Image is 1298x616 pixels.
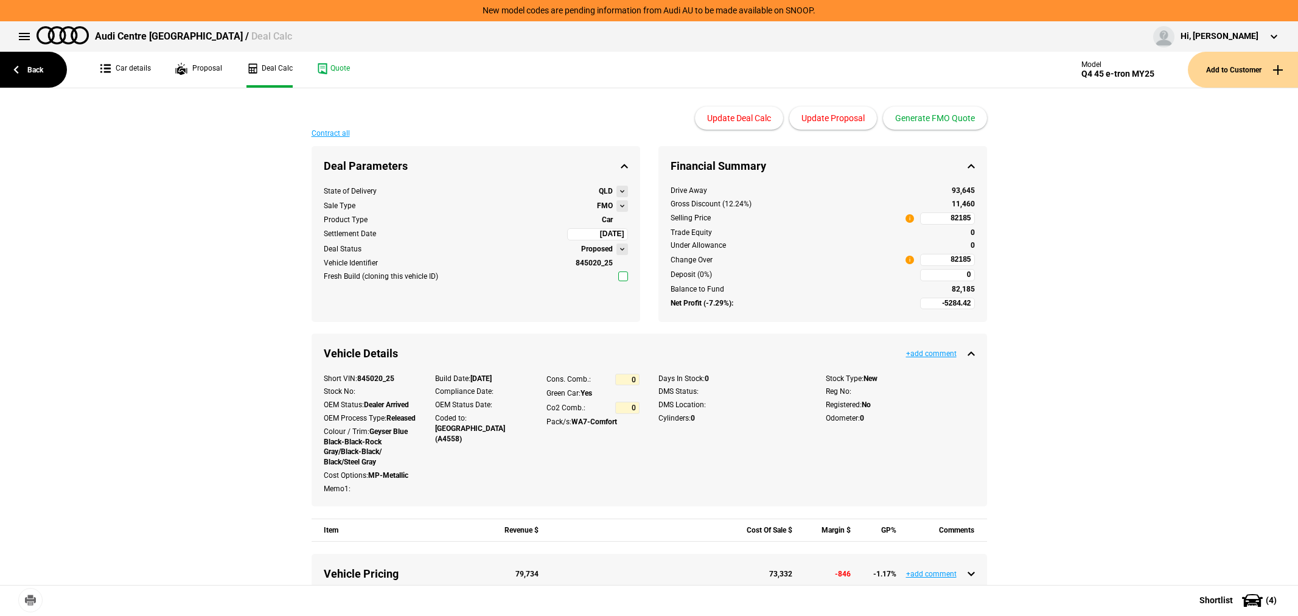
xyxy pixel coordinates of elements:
strong: 79,734 [515,570,539,578]
div: Pack/s: [546,417,640,427]
div: Short VIN: [324,374,417,384]
strong: FMO [597,201,613,211]
button: Contract all [312,130,350,137]
input: 0 [615,402,640,414]
div: Compliance Date: [435,387,528,397]
div: Item [324,519,480,542]
span: ( 4 ) [1266,596,1277,604]
strong: 0 [971,241,975,250]
div: Financial Summary [658,146,987,186]
div: Settlement Date [324,229,376,239]
div: Trade Equity [671,228,914,238]
div: Q4 45 e-tron MY25 [1081,69,1154,79]
strong: WA7-Comfort [571,418,617,426]
strong: 0 [691,414,695,422]
div: Registered: [826,400,975,410]
div: Co2 Comb.: [546,403,585,413]
div: Model [1081,60,1154,69]
strong: 82,185 [952,285,975,293]
div: Under Allowance [671,240,914,251]
input: 82185 [920,212,975,225]
strong: QLD [599,186,613,197]
a: Proposal [175,52,222,88]
strong: Geyser Blue Black-Black-Rock Gray/Black-Black/ Black/Steel Gray [324,427,408,466]
a: Car details [100,52,151,88]
strong: Proposed [581,244,613,254]
a: Deal Calc [246,52,293,88]
img: audi.png [37,26,89,44]
div: Cost Of Sale $ [740,519,792,542]
div: Deposit (0%) [671,270,914,280]
div: Vehicle Identifier [324,258,378,268]
div: Change Over [671,255,713,265]
input: 0 [615,374,640,386]
div: Reg No: [826,387,975,397]
strong: 0 [705,374,709,383]
div: Build Date: [435,374,528,384]
div: DMS Status: [658,387,808,397]
strong: [DATE] [470,374,492,383]
strong: 0 [971,228,975,237]
input: 0 [920,269,975,281]
div: Vehicle Pricing [324,566,480,581]
div: Days In Stock: [658,374,808,384]
div: Revenue $ [493,519,539,542]
div: Selling Price [671,213,711,223]
strong: No [862,401,871,409]
div: State of Delivery [324,186,377,197]
strong: New [864,374,878,383]
button: Add to Customer [1188,52,1298,88]
button: Generate FMO Quote [883,107,987,130]
div: Gross Discount (12.24%) [671,199,914,209]
input: 20/09/2025 [567,228,628,240]
strong: 845020_25 [576,259,613,267]
input: -5284.42 [920,298,975,310]
span: Shortlist [1199,596,1233,604]
strong: 0 [860,414,864,422]
div: Stock Type: [826,374,975,384]
div: -1.17 % [864,569,897,579]
div: Cons. Comb.: [546,374,591,385]
div: Cylinders: [658,413,808,424]
strong: Released [386,414,416,422]
div: DMS Location: [658,400,808,410]
strong: 93,645 [952,186,975,195]
div: Deal Status [324,244,361,254]
div: Hi, [PERSON_NAME] [1181,30,1258,43]
strong: 11,460 [952,200,975,208]
button: Shortlist(4) [1181,585,1298,615]
strong: -846 [835,570,851,578]
a: Quote [317,52,350,88]
div: Cost Options: [324,471,417,481]
input: 82185 [920,254,975,266]
strong: MP-Metallic [368,471,408,480]
div: Green Car: [546,388,640,399]
span: i [905,214,914,223]
button: +add comment [906,570,957,578]
button: +add comment [906,350,957,357]
strong: Car [602,215,613,224]
span: Deal Calc [251,30,292,42]
span: i [905,256,914,264]
div: Vehicle Details [312,334,987,373]
div: Odometer: [826,413,975,424]
div: Balance to Fund [671,284,914,295]
div: OEM Status: [324,400,417,410]
strong: 73,332 [769,570,792,578]
button: Update Proposal [789,107,877,130]
div: GP% [864,519,897,542]
strong: Net Profit (-7.29%): [671,298,733,309]
div: Stock No: [324,387,417,397]
div: OEM Status Date: [435,400,528,410]
div: Coded to: [435,413,528,444]
div: Margin $ [805,519,851,542]
div: OEM Process Type: [324,413,417,424]
div: Fresh Build (cloning this vehicle ID) [324,271,438,282]
div: Memo1: [324,484,417,494]
div: Colour / Trim: [324,427,417,467]
div: Audi Centre [GEOGRAPHIC_DATA] / [95,30,292,43]
div: Comments [909,519,974,542]
strong: Dealer Arrived [364,401,409,409]
div: Deal Parameters [312,146,640,186]
strong: [GEOGRAPHIC_DATA] (A4558) [435,424,505,443]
